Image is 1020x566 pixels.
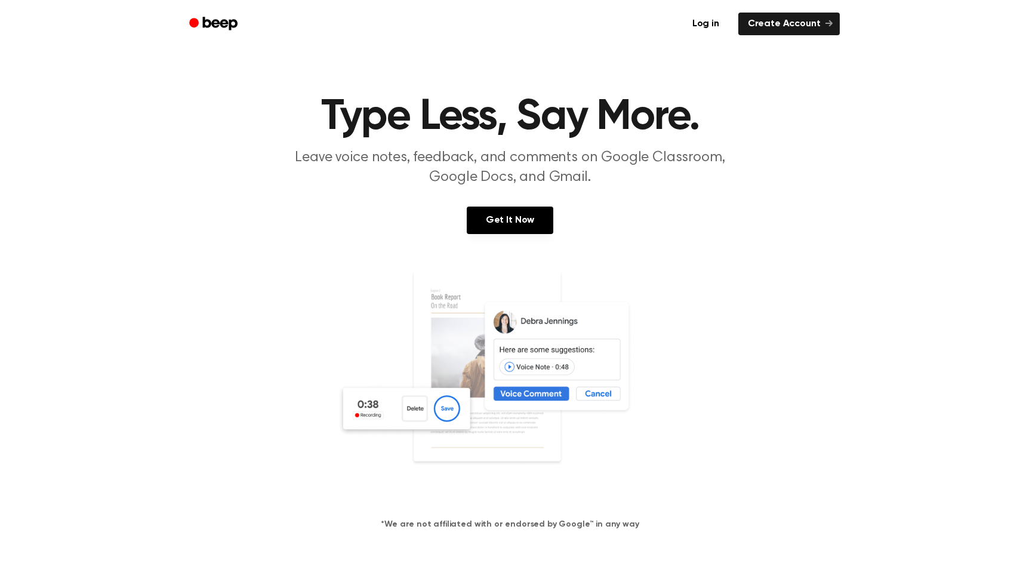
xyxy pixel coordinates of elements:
img: Voice Comments on Docs and Recording Widget [337,270,683,499]
a: Beep [181,13,248,36]
a: Create Account [738,13,840,35]
p: Leave voice notes, feedback, and comments on Google Classroom, Google Docs, and Gmail. [281,148,739,187]
a: Get It Now [467,207,553,234]
a: Log in [680,10,731,38]
h4: *We are not affiliated with or endorsed by Google™ in any way [14,518,1006,531]
h1: Type Less, Say More. [205,96,816,139]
